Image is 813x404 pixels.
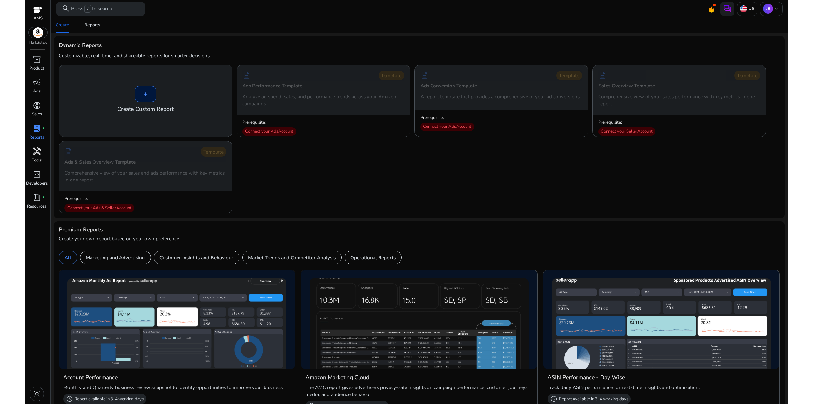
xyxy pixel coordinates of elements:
span: history_2 [66,395,73,402]
a: inventory_2Product [25,54,48,77]
a: donut_smallSales [25,100,48,123]
p: Press to search [71,5,112,13]
p: The AMC report gives advertisers privacy-safe insights on campaign performance, customer journeys... [306,384,533,398]
h4: Amazon Marketing Cloud [306,373,533,381]
div: Template [556,71,582,80]
a: book_4fiber_manual_recordResources [25,192,48,215]
div: Reports [84,23,100,27]
p: Operational Reports [350,254,396,261]
p: Tools [32,157,42,164]
span: history_2 [550,395,557,402]
span: description [242,71,251,79]
a: code_blocksDevelopers [25,169,48,192]
p: Market Trends and Competitor Analysis [248,254,336,261]
p: Customer Insights and Behaviour [159,254,233,261]
p: Product [29,65,44,72]
p: Create your own report based on your own preference. [59,235,780,242]
a: campaignAds [25,77,48,100]
p: Prerequisite: [598,120,656,126]
h4: Account Performance [63,373,291,381]
p: Comprehensive view of your sales and ads performance with key metrics in one report. [64,169,226,183]
p: Prerequisite: [64,196,134,202]
span: description [420,71,429,79]
p: US [747,6,754,12]
span: inventory_2 [33,55,41,64]
span: book_4 [33,193,41,202]
div: Connect your Seller Account [598,127,656,136]
a: lab_profilefiber_manual_recordReports [25,123,48,146]
p: Monthly and Quarterly business review snapshot to identify opportunities to improve your business [63,384,291,391]
span: search [62,4,70,13]
h3: Dynamic Reports [59,41,102,49]
p: Report available in 3-4 working days [559,396,628,402]
p: Track daily ASIN performance for real-time insights and optimization. [548,384,775,391]
p: Report available in 3-4 working days [74,396,144,402]
p: Marketplace [29,40,47,45]
p: Sales [32,111,42,118]
p: A report template that provides a comprehensive of your ad conversions. [420,93,581,100]
span: fiber_manual_record [42,196,45,199]
h5: Sales Overview Template [598,83,655,89]
div: Connect your Ads Account [420,123,474,131]
h5: Ads Performance Template [242,83,302,89]
h5: Ads & Sales Overview Template [64,159,136,165]
p: All [64,254,71,261]
div: Connect your Ads & Seller Account [64,204,134,212]
a: handymanTools [25,146,48,169]
p: Analyze ad spend, sales, and performance trends across your Amazon campaigns. [242,93,404,107]
span: description [64,148,73,156]
span: keyboard_arrow_down [774,6,779,12]
span: light_mode [33,390,41,398]
p: AMS [33,15,43,22]
p: JB [763,4,773,14]
span: code_blocks [33,170,41,179]
p: Comprehensive view of your sales performance with key metrics in one report. [598,93,760,107]
div: Connect your Ads Account [242,127,296,136]
img: us.svg [740,5,747,12]
p: Ads [33,88,41,95]
p: Resources [27,203,46,210]
div: Template [734,71,760,80]
span: donut_small [33,101,41,110]
span: fiber_manual_record [42,127,45,130]
div: Template [201,147,227,157]
h4: ASIN Performance - Day Wise [548,373,775,381]
span: handyman [33,147,41,155]
p: Prerequisite: [420,115,474,121]
p: Reports [29,134,44,141]
p: Customizable, real-time, and shareable reports for smarter decisions. [59,52,211,59]
p: Marketing and Advertising [86,254,145,261]
h5: Ads Conversion Template [420,83,477,89]
h4: Premium Reports [59,226,103,233]
div: Create [56,23,69,27]
span: campaign [33,78,41,86]
div: Template [379,71,405,80]
span: description [598,71,607,79]
span: / [84,5,91,13]
h4: Create Custom Report [117,105,174,113]
div: + [135,86,156,102]
p: Developers [26,181,48,187]
span: lab_profile [33,124,41,133]
img: amazon.svg [29,27,48,38]
p: Prerequisite: [242,120,296,126]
